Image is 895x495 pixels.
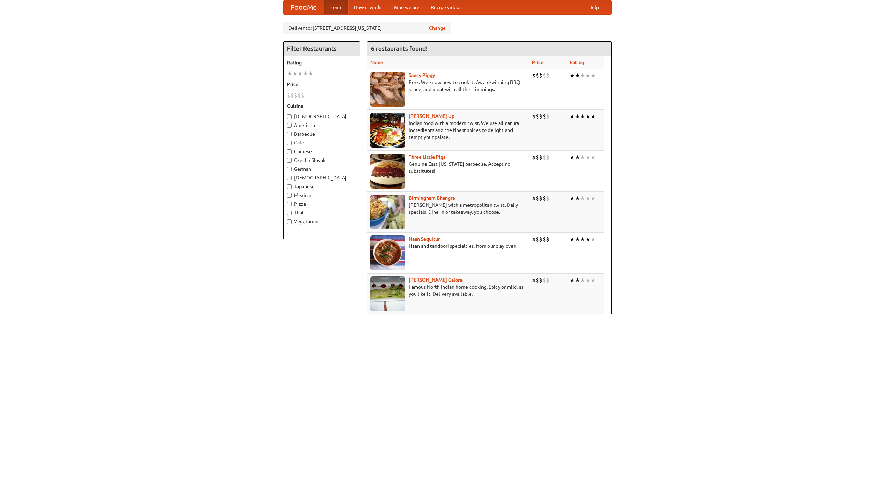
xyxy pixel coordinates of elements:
[532,235,536,243] li: $
[536,113,539,120] li: $
[539,195,543,202] li: $
[284,42,360,56] h4: Filter Restaurants
[539,72,543,79] li: $
[409,195,455,201] a: Birmingham Bhangra
[583,0,604,14] a: Help
[370,161,527,175] p: Genuine East [US_STATE] barbecue. Accept no substitutes!
[570,72,575,79] li: ★
[585,195,590,202] li: ★
[575,235,580,243] li: ★
[287,209,356,216] label: Thai
[371,45,428,52] ng-pluralize: 6 restaurants found!
[409,154,445,160] b: Three Little Pigs
[580,276,585,284] li: ★
[287,91,291,99] li: $
[539,235,543,243] li: $
[303,70,308,77] li: ★
[370,59,383,65] a: Name
[287,149,292,154] input: Chinese
[546,72,550,79] li: $
[287,130,356,137] label: Barbecue
[539,154,543,161] li: $
[575,276,580,284] li: ★
[546,276,550,284] li: $
[370,201,527,215] p: [PERSON_NAME] with a metropolitan twist. Daily specials. Dine-in or takeaway, you choose.
[287,157,356,164] label: Czech / Slovak
[590,154,596,161] li: ★
[575,113,580,120] li: ★
[409,277,463,283] b: [PERSON_NAME] Galore
[287,202,292,206] input: Pizza
[590,276,596,284] li: ★
[287,70,292,77] li: ★
[308,70,313,77] li: ★
[287,148,356,155] label: Chinese
[580,113,585,120] li: ★
[287,184,292,189] input: Japanese
[532,72,536,79] li: $
[409,72,435,78] a: Saucy Piggy
[370,235,405,270] img: naansequitur.jpg
[570,195,575,202] li: ★
[409,236,440,242] a: Naan Sequitur
[570,276,575,284] li: ★
[536,72,539,79] li: $
[585,154,590,161] li: ★
[546,235,550,243] li: $
[536,195,539,202] li: $
[287,114,292,119] input: [DEMOGRAPHIC_DATA]
[532,195,536,202] li: $
[409,113,454,119] a: [PERSON_NAME] Up
[287,122,356,129] label: American
[539,276,543,284] li: $
[543,276,546,284] li: $
[590,195,596,202] li: ★
[543,235,546,243] li: $
[370,120,527,141] p: Indian food with a modern twist. We use all-natural ingredients and the finest spices to delight ...
[370,72,405,107] img: saucy.jpg
[585,72,590,79] li: ★
[543,113,546,120] li: $
[298,70,303,77] li: ★
[543,154,546,161] li: $
[570,235,575,243] li: ★
[570,154,575,161] li: ★
[590,113,596,120] li: ★
[370,113,405,148] img: curryup.jpg
[287,174,356,181] label: [DEMOGRAPHIC_DATA]
[284,0,324,14] a: FoodMe
[324,0,348,14] a: Home
[570,59,584,65] a: Rating
[287,193,292,198] input: Mexican
[287,139,356,146] label: Cafe
[287,176,292,180] input: [DEMOGRAPHIC_DATA]
[429,24,446,31] a: Change
[536,235,539,243] li: $
[287,113,356,120] label: [DEMOGRAPHIC_DATA]
[287,219,292,224] input: Vegetarian
[425,0,467,14] a: Recipe videos
[370,276,405,311] img: currygalore.jpg
[585,113,590,120] li: ★
[287,218,356,225] label: Vegetarian
[580,72,585,79] li: ★
[532,59,544,65] a: Price
[575,154,580,161] li: ★
[287,132,292,136] input: Barbecue
[585,235,590,243] li: ★
[370,283,527,297] p: Famous North Indian home cooking. Spicy or mild, as you like it. Delivery available.
[298,91,301,99] li: $
[287,211,292,215] input: Thai
[287,183,356,190] label: Japanese
[287,81,356,88] h5: Price
[580,195,585,202] li: ★
[590,72,596,79] li: ★
[348,0,388,14] a: How it works
[287,102,356,109] h5: Cuisine
[287,165,356,172] label: German
[575,195,580,202] li: ★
